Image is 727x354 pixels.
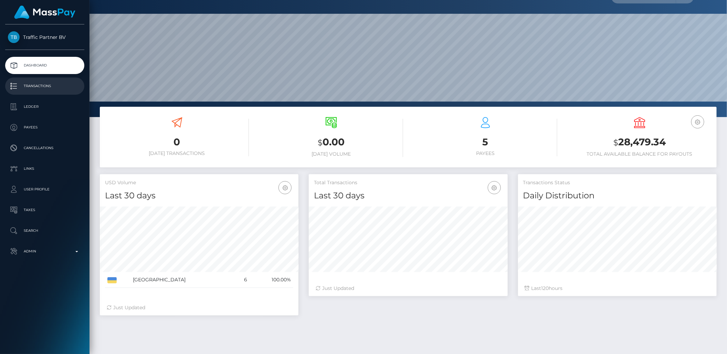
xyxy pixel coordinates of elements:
[259,151,403,157] h6: [DATE] Volume
[568,135,712,149] h3: 28,479.34
[235,272,250,288] td: 6
[8,184,82,195] p: User Profile
[8,102,82,112] p: Ledger
[259,135,403,149] h3: 0.00
[316,285,501,292] div: Just Updated
[107,277,117,283] img: UA.png
[8,164,82,174] p: Links
[5,119,84,136] a: Payees
[5,201,84,219] a: Taxes
[5,98,84,115] a: Ledger
[107,304,292,311] div: Just Updated
[105,190,293,202] h4: Last 30 days
[5,243,84,260] a: Admin
[5,34,84,40] span: Traffic Partner BV
[8,31,20,43] img: Traffic Partner BV
[523,190,712,202] h4: Daily Distribution
[525,285,710,292] div: Last hours
[8,205,82,215] p: Taxes
[5,181,84,198] a: User Profile
[105,135,249,149] h3: 0
[8,226,82,236] p: Search
[8,60,82,71] p: Dashboard
[5,57,84,74] a: Dashboard
[314,190,502,202] h4: Last 30 days
[131,272,235,288] td: [GEOGRAPHIC_DATA]
[14,6,75,19] img: MassPay Logo
[523,179,712,186] h5: Transactions Status
[318,138,323,147] small: $
[5,160,84,177] a: Links
[568,151,712,157] h6: Total Available Balance for Payouts
[5,77,84,95] a: Transactions
[105,179,293,186] h5: USD Volume
[8,122,82,133] p: Payees
[8,143,82,153] p: Cancellations
[250,272,293,288] td: 100.00%
[105,150,249,156] h6: [DATE] Transactions
[5,222,84,239] a: Search
[541,285,549,291] span: 120
[613,138,618,147] small: $
[413,135,557,149] h3: 5
[314,179,502,186] h5: Total Transactions
[5,139,84,157] a: Cancellations
[413,150,557,156] h6: Payees
[8,81,82,91] p: Transactions
[8,246,82,257] p: Admin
